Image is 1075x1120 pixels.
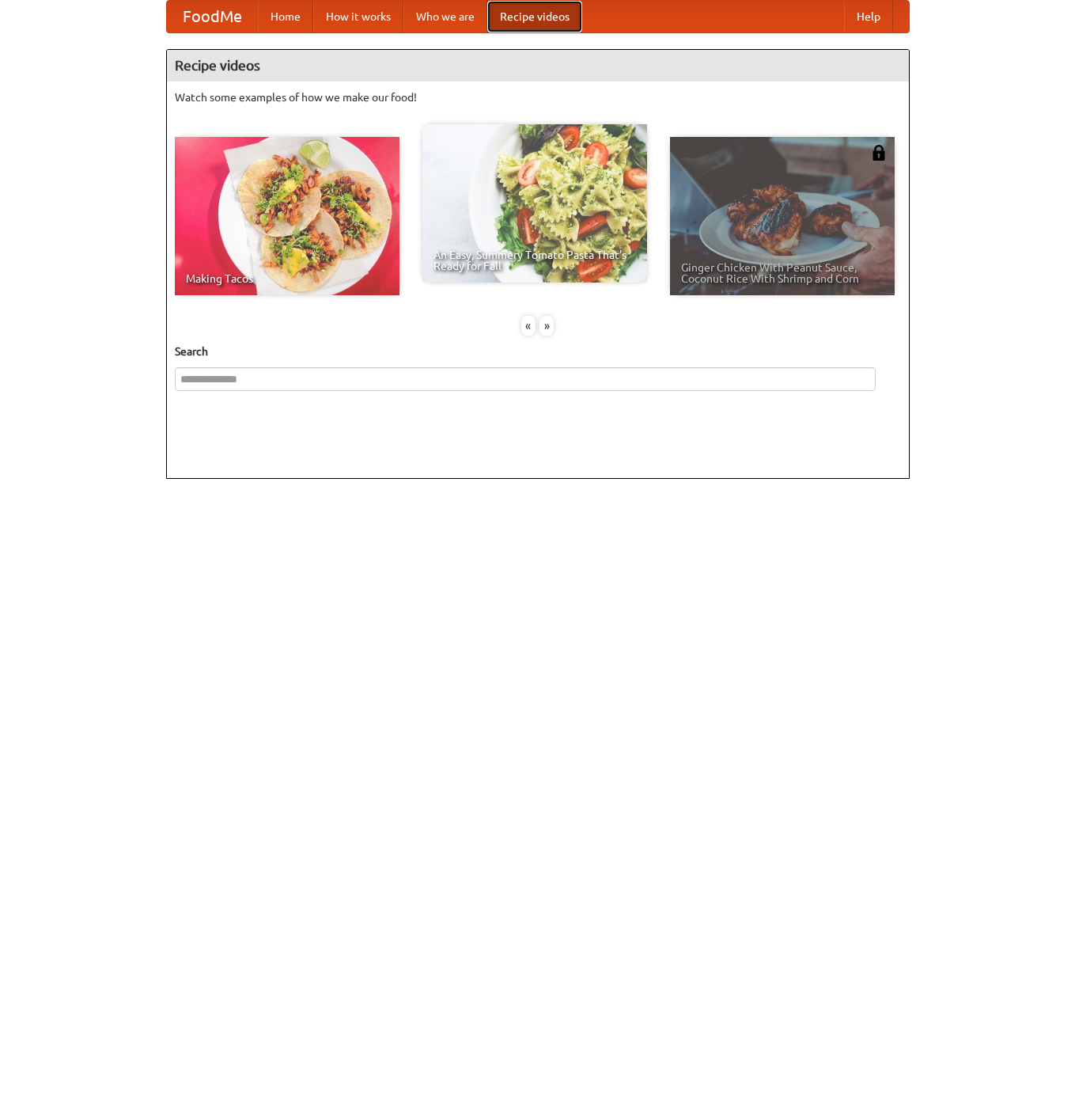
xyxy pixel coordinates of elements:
a: Help [844,1,893,32]
a: Who we are [403,1,487,32]
a: FoodMe [167,1,258,32]
div: « [521,316,536,336]
span: Making Tacos [186,273,388,284]
a: Making Tacos [175,137,399,295]
img: 483408.png [871,145,887,161]
h4: Recipe videos [167,50,909,82]
h5: Search [175,344,901,359]
a: How it works [313,1,403,32]
a: Recipe videos [487,1,582,32]
div: » [539,316,554,336]
p: Watch some examples of how we make our food! [175,89,901,105]
a: An Easy, Summery Tomato Pasta That's Ready for Fall [422,124,647,283]
a: Home [258,1,313,32]
span: An Easy, Summery Tomato Pasta That's Ready for Fall [433,249,636,271]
